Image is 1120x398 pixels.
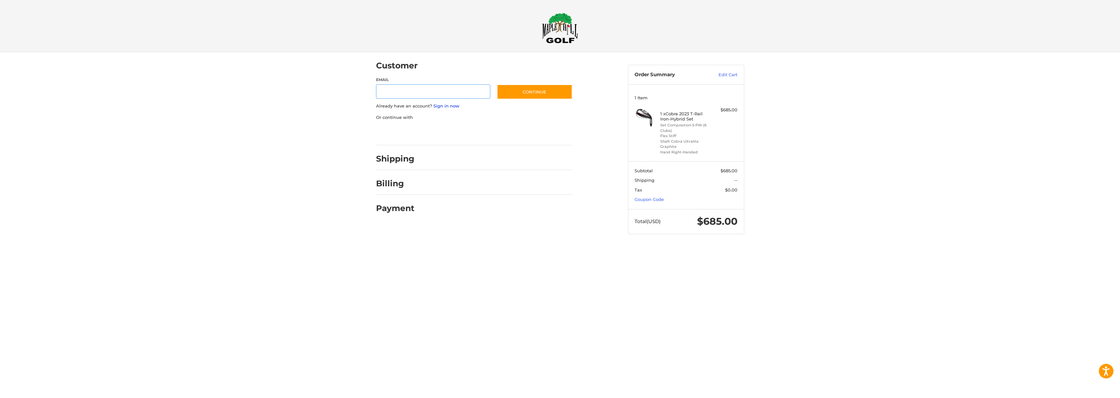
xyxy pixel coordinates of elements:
a: Edit Cart [705,72,737,78]
span: Subtotal [635,168,653,173]
p: Already have an account? [376,103,572,109]
span: Total (USD) [635,218,661,224]
span: $685.00 [697,215,737,227]
span: -- [734,178,737,183]
iframe: Google Customer Reviews [1066,380,1120,398]
span: $685.00 [721,168,737,173]
div: $685.00 [712,107,737,113]
iframe: PayPal-paylater [429,127,478,139]
h2: Customer [376,61,418,71]
span: Shipping [635,178,654,183]
h3: Order Summary [635,72,705,78]
h4: 1 x Cobra 2023 T-Rail Iron-Hybrid Set [660,111,710,122]
span: Tax [635,187,642,192]
iframe: PayPal-paypal [374,127,423,139]
a: Coupon Code [635,197,664,202]
li: Set Composition 5-PW (6 Clubs) [660,122,710,133]
img: Maple Hill Golf [542,13,578,43]
a: Sign in now [433,103,459,108]
h3: 1 Item [635,95,737,100]
h2: Payment [376,203,414,213]
p: Or continue with [376,114,572,121]
li: Shaft Cobra Ultralite Graphite [660,139,710,149]
button: Continue [497,84,572,99]
span: $0.00 [725,187,737,192]
h2: Shipping [376,154,414,164]
label: Email [376,77,491,83]
li: Hand Right-Handed [660,149,710,155]
h2: Billing [376,178,414,189]
li: Flex Stiff [660,133,710,139]
iframe: PayPal-venmo [484,127,533,139]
